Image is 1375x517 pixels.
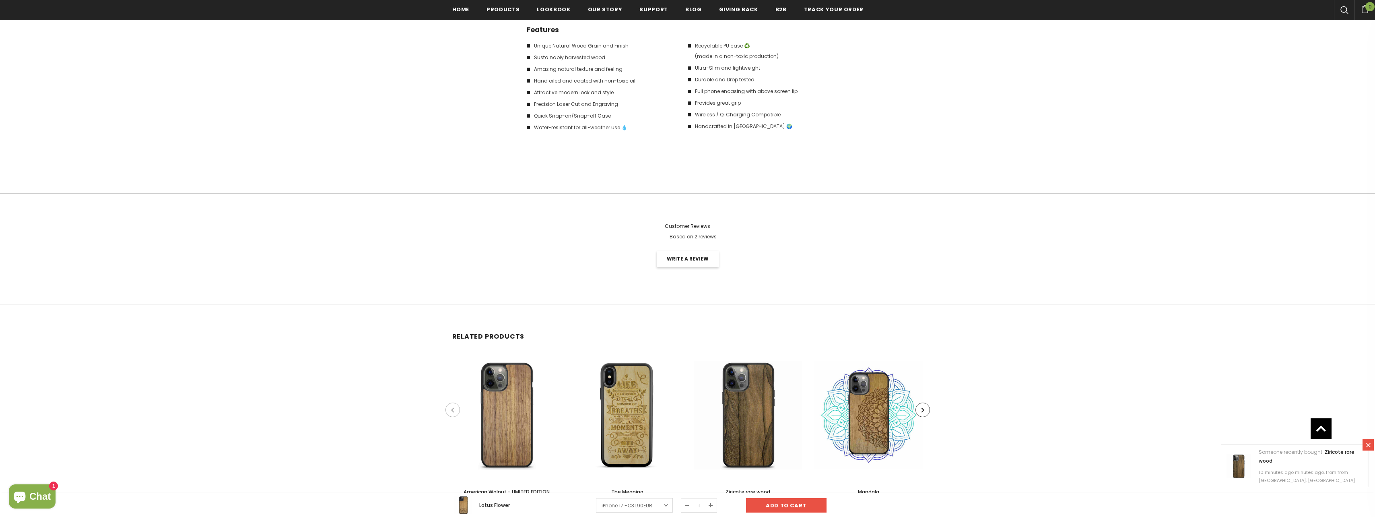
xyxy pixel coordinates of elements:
li: Recyclable PU case ♻️ (made in a non-toxic production) [688,41,841,62]
span: 5.0 of 5 stars [658,233,666,240]
li: Amazing natural texture and feeling [527,64,680,74]
li: Water-resistant for all-weather use 💧 [527,122,680,133]
span: 0 [1365,2,1375,11]
li: Attractive modern look and style [527,87,680,98]
li: Quick Snap-on/Snap-off Case [527,111,680,121]
li: Hand oiled and coated with non-toxic oil [527,76,680,86]
span: Giving back [719,6,758,13]
span: Home [452,6,470,13]
inbox-online-store-chat: Shopify online store chat [6,484,58,511]
a: Write a review [657,251,719,267]
span: B2B [775,6,787,13]
span: 10 minutes ago minutes ago, from from [GEOGRAPHIC_DATA], [GEOGRAPHIC_DATA] [1259,469,1355,484]
a: iPhone 17 -€31.90EUR [596,498,673,513]
li: Handcrafted in [GEOGRAPHIC_DATA] 🌍 [688,121,841,132]
a: American Walnut - LIMITED EDITION [452,488,561,496]
a: 0 [1354,4,1375,13]
span: Related Products [452,332,525,341]
li: Full phone encasing with above screen lip [688,86,841,97]
span: Our Story [588,6,623,13]
span: Customer Reviews [665,223,710,230]
a: The Meaning [573,488,682,496]
span: The Meaning [611,488,643,495]
span: €31.90EUR [627,502,652,509]
span: Products [487,6,519,13]
span: Lotus Flower [479,502,510,509]
span: support [639,6,668,13]
span: Blog [685,6,702,13]
h4: Features [527,25,680,35]
li: Sustainably harvested wood [527,52,680,63]
li: Unique Natural Wood Grain and Finish [527,41,680,51]
li: Ultra-Slim and lightweight [688,63,841,73]
span: Someone recently bought [1259,449,1322,455]
a: Mandala [814,488,923,496]
a: Ziricote rare wood [694,488,802,496]
li: Precision Laser Cut and Engraving [527,99,680,110]
span: Track your order [804,6,864,13]
span: Mandala [858,488,879,495]
span: Based on 2 reviews [670,233,717,240]
span: Lookbook [537,6,570,13]
li: Provides great grip [688,98,841,108]
li: Durable and Drop tested [688,74,841,85]
span: Ziricote rare wood [726,488,770,495]
li: Wireless / Qi Charging Compatible [688,110,841,120]
input: Add to cart [746,498,827,513]
span: American Walnut - LIMITED EDITION [464,488,550,495]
